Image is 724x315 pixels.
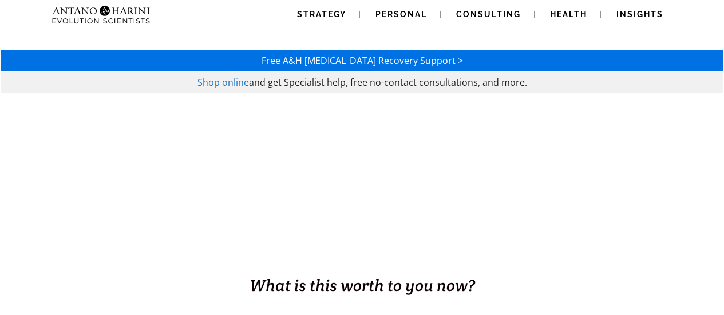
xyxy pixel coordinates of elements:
[375,10,427,19] span: Personal
[197,76,249,89] a: Shop online
[550,10,587,19] span: Health
[250,275,475,296] span: What is this worth to you now?
[616,10,663,19] span: Insights
[262,54,463,67] a: Free A&H [MEDICAL_DATA] Recovery Support >
[249,76,527,89] span: and get Specialist help, free no-contact consultations, and more.
[1,250,723,274] h1: BUSINESS. HEALTH. Family. Legacy
[297,10,346,19] span: Strategy
[456,10,521,19] span: Consulting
